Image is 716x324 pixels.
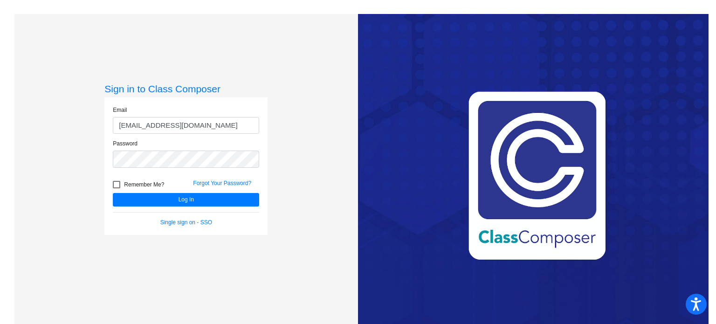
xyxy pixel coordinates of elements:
[193,180,251,186] a: Forgot Your Password?
[113,106,127,114] label: Email
[113,139,138,148] label: Password
[124,179,164,190] span: Remember Me?
[160,219,212,226] a: Single sign on - SSO
[113,193,259,207] button: Log In
[104,83,268,95] h3: Sign in to Class Composer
